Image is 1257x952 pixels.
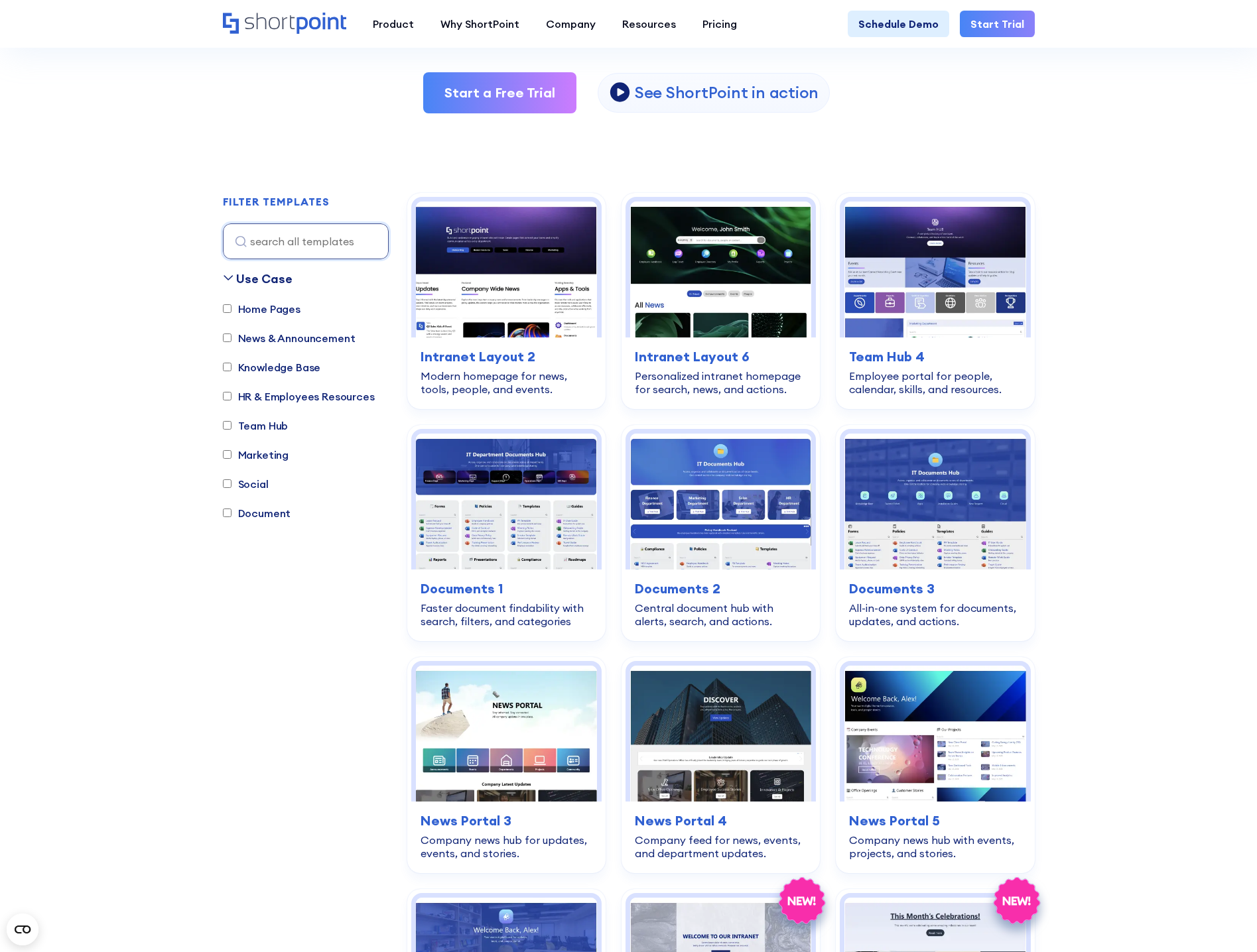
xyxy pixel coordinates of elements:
[630,202,811,337] img: Intranet Layout 6 – SharePoint Homepage Design: Personalized intranet homepage for search, news, ...
[635,347,807,367] h3: Intranet Layout 6
[533,11,609,37] a: Company
[416,666,597,802] img: News Portal 3 – SharePoint Newsletter Template: Company news hub for updates, events, and stories.
[360,11,427,37] a: Product
[223,333,232,342] input: News & Announcement
[849,369,1021,396] div: Employee portal for people, calendar, skills, and resources.
[844,202,1025,337] img: Team Hub 4 – SharePoint Employee Portal Template: Employee portal for people, calendar, skills, a...
[849,601,1021,628] div: All-in-one system for documents, updates, and actions.
[223,392,232,400] input: HR & Employees Resources
[622,425,820,641] a: Documents 2 – Document Management Template: Central document hub with alerts, search, and actions...
[440,16,519,32] div: Why ShortPoint
[421,347,592,367] h3: Intranet Layout 2
[223,13,346,35] a: Home
[421,833,592,860] div: Company news hub for updates, events, and stories.
[421,811,592,831] h3: News Portal 3
[423,72,576,113] a: Start a Free Trial
[849,833,1021,860] div: Company news hub with events, projects, and stories.
[223,505,291,521] label: Document
[849,347,1021,367] h3: Team Hub 4
[223,476,269,492] label: Social
[836,193,1034,409] a: Team Hub 4 – SharePoint Employee Portal Template: Employee portal for people, calendar, skills, a...
[622,16,676,32] div: Resources
[622,657,820,873] a: News Portal 4 – Intranet Feed Template: Company feed for news, events, and department updates.New...
[844,666,1025,802] img: News Portal 5 – Intranet Company News Template: Company news hub with events, projects, and stories.
[223,363,232,371] input: Knowledge Base
[836,657,1034,873] a: News Portal 5 – Intranet Company News Template: Company news hub with events, projects, and stori...
[223,450,232,459] input: Marketing
[849,579,1021,599] h3: Documents 3
[844,434,1025,569] img: Documents 3 – Document Management System Template: All-in-one system for documents, updates, and ...
[702,16,737,32] div: Pricing
[546,16,596,32] div: Company
[635,82,819,103] p: See ShortPoint in action
[630,434,811,569] img: Documents 2 – Document Management Template: Central document hub with alerts, search, and actions.
[236,270,293,288] div: Use Case
[635,833,807,860] div: Company feed for news, events, and department updates.
[223,330,356,346] label: News & Announcement
[223,421,232,430] input: Team Hub
[223,196,330,207] div: FILTER TEMPLATES
[223,359,321,375] label: Knowledge Base
[630,666,811,802] img: News Portal 4 – Intranet Feed Template: Company feed for news, events, and department updates.
[598,73,830,113] a: open lightbox
[223,36,1035,48] h2: Site, intranet, and page templates built for modern SharePoint Intranet.
[223,418,289,434] label: Team Hub
[848,11,949,37] a: Schedule Demo
[223,304,232,313] input: Home Pages
[373,16,414,32] div: Product
[689,11,750,37] a: Pricing
[7,914,38,945] button: Open CMP widget
[635,601,807,628] div: Central document hub with alerts, search, and actions.
[960,11,1035,37] a: Start Trial
[421,369,592,396] div: Modern homepage for news, tools, people, and events.
[407,425,606,641] a: Documents 1 – SharePoint Document Library Template: Faster document findability with search, filt...
[223,301,300,317] label: Home Pages
[836,425,1034,641] a: Documents 3 – Document Management System Template: All-in-one system for documents, updates, and ...
[849,811,1021,831] h3: News Portal 5
[416,434,597,569] img: Documents 1 – SharePoint Document Library Template: Faster document findability with search, filt...
[223,447,289,463] label: Marketing
[421,579,592,599] h3: Documents 1
[1018,798,1257,952] iframe: Chat Widget
[223,479,232,488] input: Social
[427,11,533,37] a: Why ShortPoint
[635,579,807,599] h3: Documents 2
[622,193,820,409] a: Intranet Layout 6 – SharePoint Homepage Design: Personalized intranet homepage for search, news, ...
[223,508,232,517] input: Document
[223,388,375,404] label: HR & Employees Resources
[223,223,389,259] input: search all templates
[635,369,807,396] div: Personalized intranet homepage for search, news, and actions.
[407,193,606,409] a: Intranet Layout 2 – SharePoint Homepage Design: Modern homepage for news, tools, people, and even...
[416,202,597,337] img: Intranet Layout 2 – SharePoint Homepage Design: Modern homepage for news, tools, people, and events.
[609,11,689,37] a: Resources
[421,601,592,628] div: Faster document findability with search, filters, and categories
[407,657,606,873] a: News Portal 3 – SharePoint Newsletter Template: Company news hub for updates, events, and stories...
[635,811,807,831] h3: News Portal 4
